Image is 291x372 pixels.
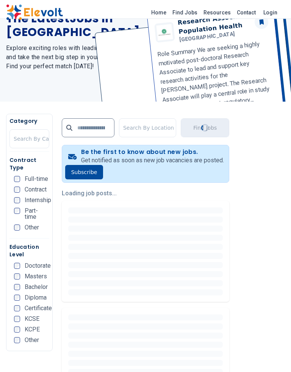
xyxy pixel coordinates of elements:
span: Bachelor [25,284,48,290]
iframe: Chat Widget [253,336,291,372]
button: Subscribe [65,165,103,180]
h5: Category [9,118,49,125]
input: Part-time [14,208,20,214]
h2: Explore exciting roles with leading companies and take the next big step in your career. Find you... [6,44,140,71]
span: Masters [25,274,47,280]
a: Resources [200,6,234,19]
input: Certificate [14,306,20,312]
a: Login [259,5,282,20]
span: Diploma [25,295,47,301]
div: Loading... [201,124,209,132]
span: Doctorate [25,263,51,269]
input: Full-time [14,176,20,182]
input: KCSE [14,316,20,322]
span: Part-time [25,208,49,220]
input: Masters [14,274,20,280]
a: Contact [234,6,259,19]
a: Home [148,6,169,19]
h5: Contract Type [9,157,49,172]
p: Loading job posts... [62,189,230,198]
iframe: Advertisement [238,144,285,372]
p: Get notified as soon as new job vacancies are posted. [81,156,224,165]
input: Bachelor [14,284,20,290]
h1: The Latest Jobs in [GEOGRAPHIC_DATA] [6,12,140,39]
span: Contract [25,187,47,193]
span: Certificate [25,306,52,312]
img: Elevolt [6,5,63,20]
span: Internship [25,198,51,204]
span: Other [25,337,39,344]
input: Contract [14,187,20,193]
span: Full-time [25,176,48,182]
a: Find Jobs [169,6,200,19]
input: KCPE [14,327,20,333]
span: Other [25,225,39,231]
h5: Education Level [9,243,49,259]
h4: Be the first to know about new jobs. [81,149,224,156]
button: Find JobsLoading... [181,119,229,138]
input: Doctorate [14,263,20,269]
span: KCSE [25,316,39,322]
span: KCPE [25,327,40,333]
input: Other [14,337,20,344]
input: Diploma [14,295,20,301]
input: Internship [14,198,20,204]
input: Other [14,225,20,231]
